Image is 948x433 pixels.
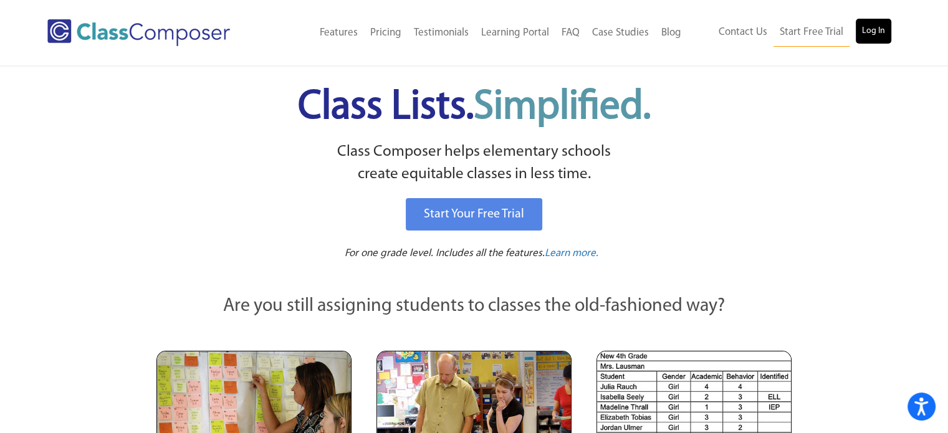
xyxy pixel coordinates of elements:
[298,87,651,128] span: Class Lists.
[555,19,586,47] a: FAQ
[424,208,524,221] span: Start Your Free Trial
[156,293,792,320] p: Are you still assigning students to classes the old-fashioned way?
[345,248,545,259] span: For one grade level. Includes all the features.
[270,19,687,47] nav: Header Menu
[545,248,598,259] span: Learn more.
[856,19,891,44] a: Log In
[364,19,408,47] a: Pricing
[47,19,230,46] img: Class Composer
[408,19,475,47] a: Testimonials
[586,19,655,47] a: Case Studies
[545,246,598,262] a: Learn more.
[474,87,651,128] span: Simplified.
[712,19,773,46] a: Contact Us
[687,19,891,47] nav: Header Menu
[155,141,794,186] p: Class Composer helps elementary schools create equitable classes in less time.
[406,198,542,231] a: Start Your Free Trial
[314,19,364,47] a: Features
[475,19,555,47] a: Learning Portal
[655,19,687,47] a: Blog
[773,19,850,47] a: Start Free Trial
